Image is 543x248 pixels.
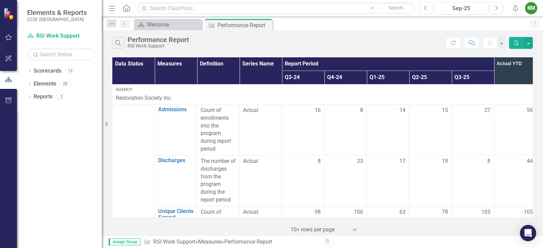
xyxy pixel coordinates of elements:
small: CCSI: [GEOGRAPHIC_DATA] [27,17,87,22]
span: Actual [243,107,278,114]
td: Double-Click to Edit [409,155,452,206]
td: Double-Click to Edit [282,155,324,206]
span: 56 [527,107,533,113]
span: 44 [527,158,533,164]
a: RSI Work Support [27,32,95,40]
div: Agency [116,87,533,93]
span: 63 [399,208,406,216]
input: Search ClearPoint... [137,2,414,14]
a: RSI Work Support [153,239,195,245]
span: 16 [315,107,321,114]
td: Double-Click to Edit Right Click for Context Menu [155,104,197,155]
a: Discharges [158,157,193,164]
div: » » [144,238,317,246]
p: Restoration Society Inc. [116,94,533,102]
td: Double-Click to Edit [367,104,409,155]
div: Count of enrollments into the program during report period [201,107,236,153]
div: Performance Report [128,36,189,43]
span: Search [389,5,403,11]
button: Sep-25 [434,2,488,14]
div: Performance Report [218,21,271,30]
a: Elements [34,80,56,88]
span: 78 [442,208,448,216]
td: Double-Click to Edit [324,155,367,206]
a: Scorecards [34,67,61,75]
a: Measures [198,239,222,245]
button: Search [379,3,413,13]
span: 106 [354,208,363,216]
span: 105 [481,208,490,216]
div: Open Intercom Messenger [520,225,536,241]
div: RSI Work Support [128,43,189,49]
a: Unique Clients Served [158,208,193,220]
span: 8 [318,157,321,165]
td: Double-Click to Edit [409,104,452,155]
span: Assign Group [109,239,141,245]
span: 14 [399,107,406,114]
td: Double-Click to Edit Right Click for Context Menu [155,155,197,206]
div: 2 [56,94,67,99]
td: Double-Click to Edit [452,155,494,206]
span: 23 [357,157,363,165]
a: Admissions [158,107,193,113]
span: Actual [243,157,278,165]
span: 98 [315,208,321,216]
input: Search Below... [27,49,95,60]
td: Double-Click to Edit [324,104,367,155]
button: KM [525,2,537,14]
div: Performance Report [224,239,272,245]
span: 27 [484,107,490,114]
td: Double-Click to Edit [452,104,494,155]
span: 8 [487,157,490,165]
a: Reports [34,93,53,101]
span: 8 [360,107,363,114]
a: Welcome [136,20,200,29]
td: Double-Click to Edit [282,104,324,155]
div: 13 [65,68,76,74]
div: Sep-25 [436,4,486,13]
div: Welcome [147,20,200,29]
span: 19 [442,157,448,165]
td: Double-Click to Edit [367,155,409,206]
img: ClearPoint Strategy [3,8,15,20]
span: Actual [243,208,278,216]
span: 15 [442,107,448,114]
p: Count of unduplicated clients served year to date (all enrolled) [201,208,236,247]
span: 105 [524,209,533,215]
span: Elements & Reports [27,8,87,17]
div: 20 [60,81,71,87]
span: 17 [399,157,406,165]
div: The number of discharges from the program during the report period [201,157,236,204]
